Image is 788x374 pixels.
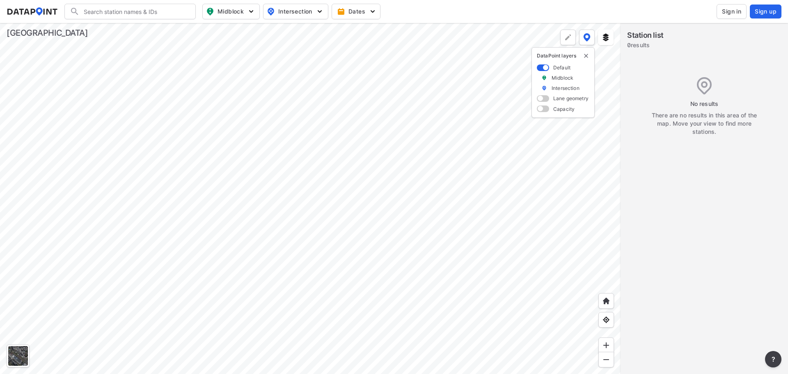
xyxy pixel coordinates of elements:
label: Lane geometry [553,95,589,102]
span: ? [770,354,777,364]
span: Dates [339,7,375,16]
img: map_pin_mid.602f9df1.svg [205,7,215,16]
label: Default [553,64,570,71]
img: +Dz8AAAAASUVORK5CYII= [564,33,572,41]
img: dataPointLogo.9353c09d.svg [7,7,58,16]
img: marker_Midblock.5ba75e30.svg [541,74,547,81]
img: Location%20-%20Pin.421484f6.svg [694,76,714,95]
label: Station list [627,30,664,41]
img: data-point-layers.37681fc9.svg [583,33,591,41]
span: Sign in [722,7,741,16]
div: [GEOGRAPHIC_DATA] [7,27,88,39]
img: layers.ee07997e.svg [602,33,610,41]
div: Polygon tool [560,30,576,45]
button: Dates [332,4,380,19]
img: +XpAUvaXAN7GudzAAAAAElFTkSuQmCC [602,297,610,305]
label: 0 results [627,41,664,49]
button: more [765,351,781,367]
input: Search [80,5,190,18]
img: close-external-leyer.3061a1c7.svg [583,53,589,59]
img: 5YPKRKmlfpI5mqlR8AD95paCi+0kK1fRFDJSaMmawlwaeJcJwk9O2fotCW5ve9gAAAAASUVORK5CYII= [369,7,377,16]
div: Zoom out [598,352,614,367]
div: Toggle basemap [7,344,30,367]
span: Midblock [206,7,254,16]
img: zeq5HYn9AnE9l6UmnFLPAAAAAElFTkSuQmCC [602,316,610,324]
button: DataPoint layers [579,30,595,45]
img: MAAAAAElFTkSuQmCC [602,356,610,364]
button: Sign up [750,5,781,18]
img: calendar-gold.39a51dde.svg [337,7,345,16]
label: Capacity [553,106,575,112]
span: Intersection [267,7,323,16]
img: map_pin_int.54838e6b.svg [266,7,276,16]
a: Sign up [748,5,781,18]
img: 5YPKRKmlfpI5mqlR8AD95paCi+0kK1fRFDJSaMmawlwaeJcJwk9O2fotCW5ve9gAAAAASUVORK5CYII= [316,7,324,16]
button: Sign in [717,4,747,19]
button: Intersection [263,4,328,19]
span: Sign up [755,7,777,16]
button: delete [583,53,589,59]
img: 5YPKRKmlfpI5mqlR8AD95paCi+0kK1fRFDJSaMmawlwaeJcJwk9O2fotCW5ve9gAAAAASUVORK5CYII= [247,7,255,16]
button: External layers [598,30,614,45]
div: Home [598,293,614,309]
div: Zoom in [598,337,614,353]
div: View my location [598,312,614,328]
img: ZvzfEJKXnyWIrJytrsY285QMwk63cM6Drc+sIAAAAASUVORK5CYII= [602,341,610,349]
div: There are no results in this area of the map. Move your view to find more stations. [645,111,763,136]
label: Intersection [552,85,580,92]
p: DataPoint layers [537,53,589,59]
label: Midblock [552,74,573,81]
div: No results [645,100,763,108]
button: Midblock [202,4,260,19]
a: Sign in [715,4,748,19]
img: marker_Intersection.6861001b.svg [541,85,547,92]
